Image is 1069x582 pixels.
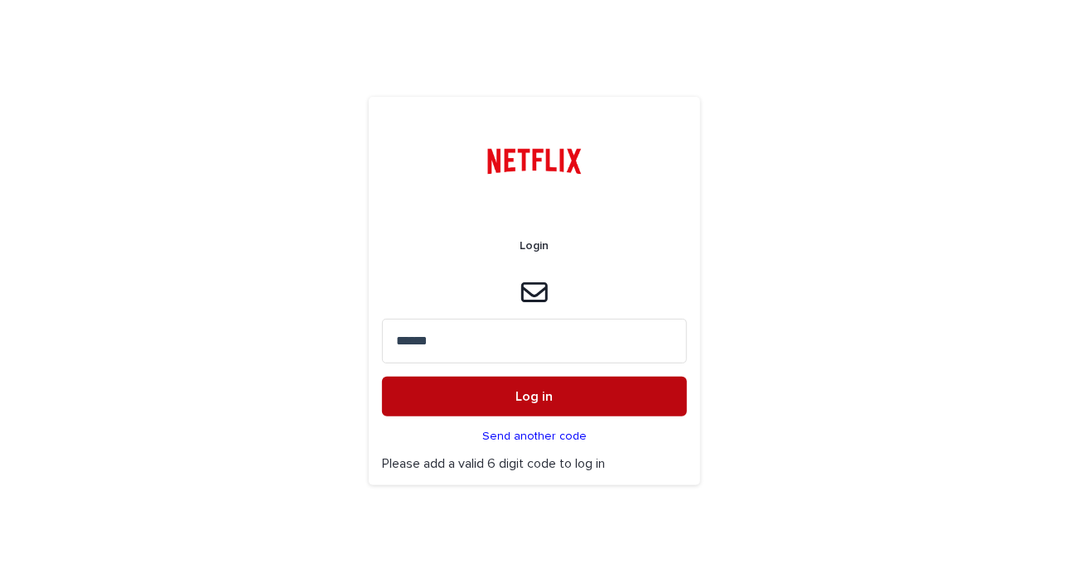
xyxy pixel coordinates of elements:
[516,390,554,403] span: Log in
[382,456,687,472] p: Please add a valid 6 digit code to log in
[476,137,594,186] img: ifQbXi3ZQGMSEF7WDB7W
[520,239,549,253] h2: Login
[482,430,587,444] p: Send another code
[382,377,687,416] button: Log in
